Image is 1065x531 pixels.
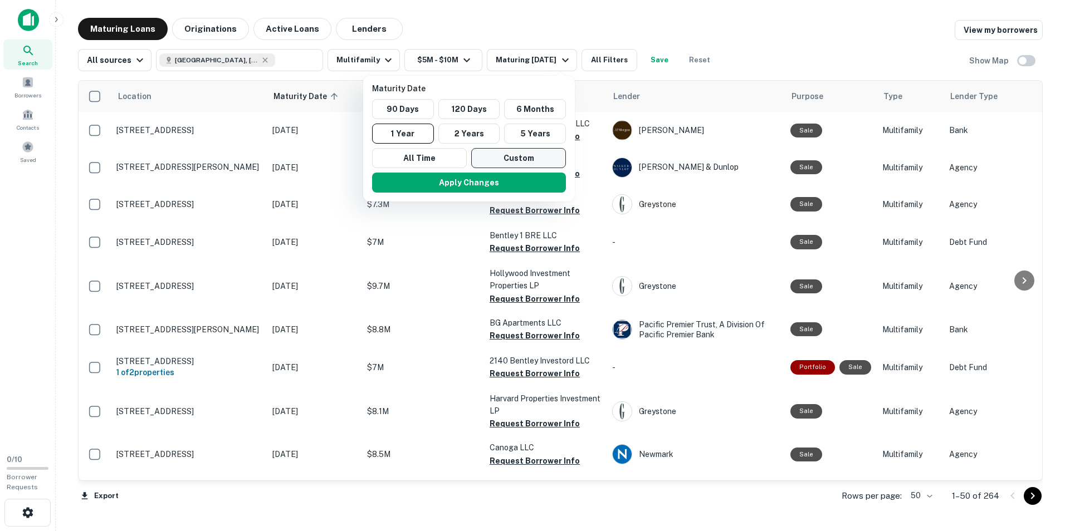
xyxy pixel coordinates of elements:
[372,173,566,193] button: Apply Changes
[471,148,566,168] button: Custom
[1009,442,1065,495] iframe: Chat Widget
[438,99,500,119] button: 120 Days
[372,99,434,119] button: 90 Days
[438,124,500,144] button: 2 Years
[504,99,566,119] button: 6 Months
[372,148,467,168] button: All Time
[504,124,566,144] button: 5 Years
[372,124,434,144] button: 1 Year
[372,82,570,95] p: Maturity Date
